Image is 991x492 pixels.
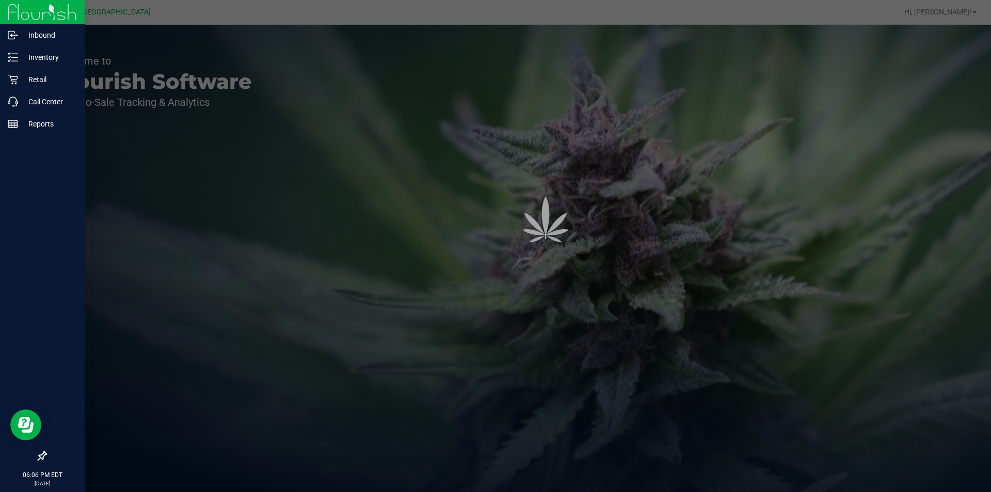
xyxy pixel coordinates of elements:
[8,52,18,62] inline-svg: Inventory
[5,480,80,487] p: [DATE]
[8,119,18,129] inline-svg: Reports
[5,470,80,480] p: 06:06 PM EDT
[18,96,80,108] p: Call Center
[8,97,18,107] inline-svg: Call Center
[18,73,80,86] p: Retail
[18,29,80,41] p: Inbound
[8,30,18,40] inline-svg: Inbound
[8,74,18,85] inline-svg: Retail
[18,118,80,130] p: Reports
[10,409,41,440] iframe: Resource center
[18,51,80,64] p: Inventory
